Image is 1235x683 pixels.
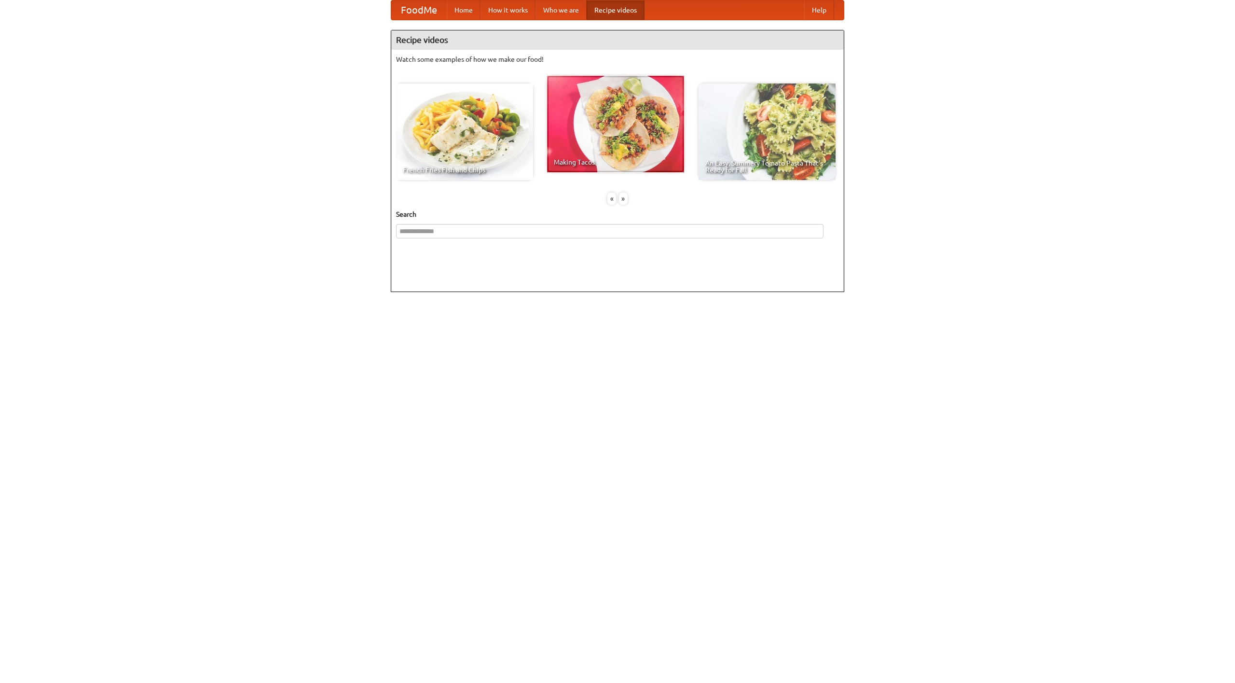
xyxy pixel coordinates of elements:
[391,30,844,50] h4: Recipe videos
[396,55,839,64] p: Watch some examples of how we make our food!
[699,84,836,180] a: An Easy, Summery Tomato Pasta That's Ready for Fall
[607,193,616,205] div: «
[804,0,834,20] a: Help
[547,76,684,172] a: Making Tacos
[396,84,533,180] a: French Fries Fish and Chips
[396,209,839,219] h5: Search
[535,0,587,20] a: Who we are
[480,0,535,20] a: How it works
[619,193,628,205] div: »
[391,0,447,20] a: FoodMe
[554,159,677,166] span: Making Tacos
[705,160,829,173] span: An Easy, Summery Tomato Pasta That's Ready for Fall
[403,167,526,173] span: French Fries Fish and Chips
[447,0,480,20] a: Home
[587,0,645,20] a: Recipe videos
